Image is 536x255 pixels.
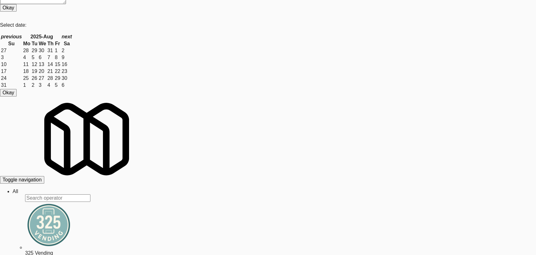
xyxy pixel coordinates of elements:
td: 10 [1,61,22,68]
td: 25 [23,75,31,81]
td: 24 [1,75,22,81]
td: 5 [54,82,61,88]
td: 6 [38,54,46,61]
span: next [62,34,72,39]
td: 22 [54,68,61,75]
th: Tu [31,41,38,47]
td: 29 [54,75,61,81]
th: We [38,41,46,47]
td: 31 [1,82,22,88]
td: 2 [61,47,72,54]
td: 26 [31,75,38,81]
td: 8 [54,54,61,61]
td: 20 [38,68,46,75]
th: next [61,34,72,40]
td: 30 [38,47,46,54]
td: 28 [23,47,31,54]
td: 6 [61,82,72,88]
a: All [13,189,18,194]
td: 12 [31,61,38,68]
td: 13 [38,61,46,68]
td: 5 [31,54,38,61]
th: Fr [54,41,61,47]
td: 4 [23,54,31,61]
span: previous [1,34,22,39]
td: 27 [38,75,46,81]
td: 31 [47,47,54,54]
td: 16 [61,61,72,68]
td: 11 [23,61,31,68]
td: 19 [31,68,38,75]
td: 9 [61,54,72,61]
img: kbrytollda43ilh6wexs.png [25,202,72,249]
span: Toggle navigation [3,177,42,182]
input: Search operator [25,194,90,202]
td: 15 [54,61,61,68]
th: 2025-Aug [23,34,61,40]
img: Micromart [44,97,129,181]
th: Su [1,41,22,47]
td: 3 [1,54,22,61]
th: Th [47,41,54,47]
td: 28 [47,75,54,81]
td: 1 [23,82,31,88]
td: 30 [61,75,72,81]
th: Sa [61,41,72,47]
th: previous [1,34,22,40]
td: 2 [31,82,38,88]
td: 7 [47,54,54,61]
td: 29 [31,47,38,54]
td: 1 [54,47,61,54]
td: 3 [38,82,46,88]
td: 23 [61,68,72,75]
td: 4 [47,82,54,88]
th: Mo [23,41,31,47]
td: 18 [23,68,31,75]
td: 21 [47,68,54,75]
td: 14 [47,61,54,68]
td: 17 [1,68,22,75]
td: 27 [1,47,22,54]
